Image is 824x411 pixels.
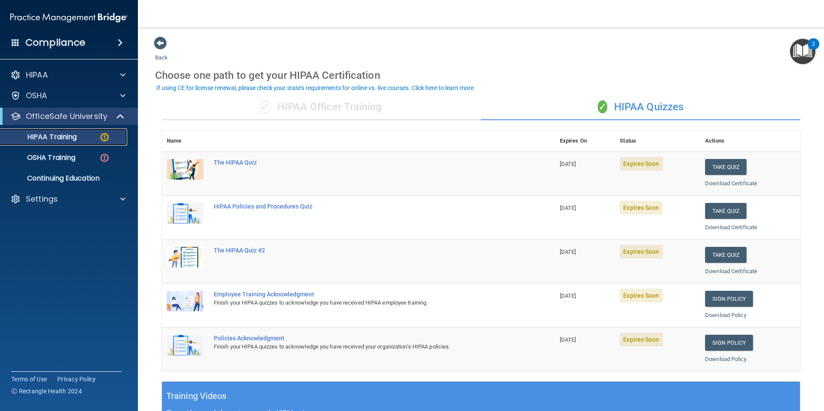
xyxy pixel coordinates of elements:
[166,389,227,404] h5: Training Videos
[214,291,512,298] div: Employee Training Acknowledgment
[620,289,662,302] span: Expires Soon
[26,70,48,80] p: HIPAA
[11,375,47,383] a: Terms of Use
[6,133,77,141] p: HIPAA Training
[620,157,662,171] span: Expires Soon
[705,247,746,263] button: Take Quiz
[790,39,815,64] button: Open Resource Center, 2 new notifications
[620,201,662,215] span: Expires Soon
[156,85,475,91] div: If using CE for license renewal, please check your state's requirements for online vs. live cours...
[615,131,700,152] th: Status
[705,335,753,351] a: Sign Policy
[705,268,757,274] a: Download Certificate
[700,131,800,152] th: Actions
[214,159,512,166] div: The HIPAA Quiz
[261,100,270,113] span: ✓
[6,153,75,162] p: OSHA Training
[560,161,576,167] span: [DATE]
[705,356,746,362] a: Download Policy
[155,44,168,61] a: Back
[99,132,110,143] img: warning-circle.0cc9ac19.png
[705,224,757,230] a: Download Certificate
[10,9,128,26] img: PMB logo
[620,333,662,346] span: Expires Soon
[481,94,800,120] div: HIPAA Quizzes
[560,293,576,299] span: [DATE]
[555,131,615,152] th: Expires On
[214,335,512,342] div: Policies Acknowledgment
[705,203,746,219] button: Take Quiz
[26,194,58,204] p: Settings
[214,298,512,308] div: Finish your HIPAA quizzes to acknowledge you have received HIPAA employee training.
[155,63,807,88] div: Choose one path to get your HIPAA Certification
[26,111,107,121] p: OfficeSafe University
[155,84,477,92] button: If using CE for license renewal, please check your state's requirements for online vs. live cours...
[57,375,96,383] a: Privacy Policy
[705,180,757,187] a: Download Certificate
[10,70,125,80] a: HIPAA
[214,203,512,210] div: HIPAA Policies and Procedures Quiz
[10,111,125,121] a: OfficeSafe University
[11,387,82,395] span: Ⓒ Rectangle Health 2024
[705,312,746,318] a: Download Policy
[26,90,47,101] p: OSHA
[10,194,125,204] a: Settings
[560,249,576,255] span: [DATE]
[6,174,123,183] p: Continuing Education
[99,153,110,163] img: danger-circle.6113f641.png
[162,94,481,120] div: HIPAA Officer Training
[10,90,125,101] a: OSHA
[812,44,815,55] div: 2
[25,37,85,49] h4: Compliance
[214,247,512,254] div: The HIPAA Quiz #2
[214,342,512,352] div: Finish your HIPAA quizzes to acknowledge you have received your organization’s HIPAA policies.
[705,291,753,307] a: Sign Policy
[560,336,576,343] span: [DATE]
[705,159,746,175] button: Take Quiz
[620,245,662,258] span: Expires Soon
[162,131,209,152] th: Name
[560,205,576,211] span: [DATE]
[598,100,607,113] span: ✓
